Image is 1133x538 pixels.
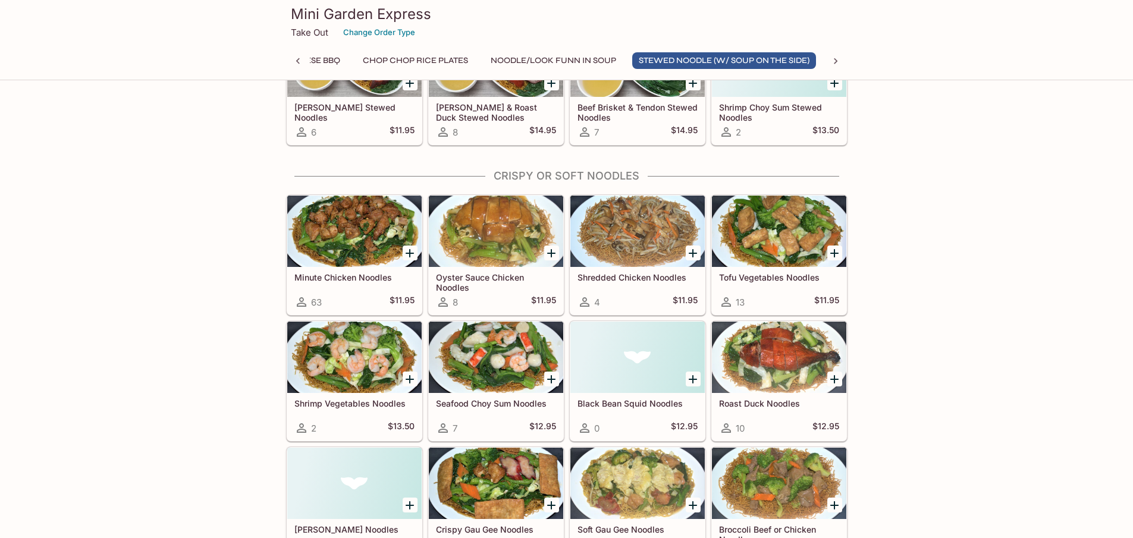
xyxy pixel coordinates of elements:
[570,322,705,393] div: Black Bean Squid Noodles
[578,524,698,534] h5: Soft Gau Gee Noodles
[827,498,842,512] button: Add Broccoli Beef or Chicken Noodles
[570,195,705,315] a: Shredded Chicken Noodles4$11.95
[736,127,741,138] span: 2
[428,321,564,441] a: Seafood Choy Sum Noodles7$12.95
[286,169,848,183] h4: Crispy or Soft Noodles
[311,297,322,308] span: 63
[594,127,599,138] span: 7
[632,52,816,69] button: Stewed Noodle (w/ Soup on the Side)
[686,75,701,90] button: Add Beef Brisket & Tendon Stewed Noodles
[453,423,457,434] span: 7
[712,196,846,267] div: Tofu Vegetables Noodles
[578,102,698,122] h5: Beef Brisket & Tendon Stewed Noodles
[311,423,316,434] span: 2
[711,321,847,441] a: Roast Duck Noodles10$12.95
[428,25,564,145] a: [PERSON_NAME] & Roast Duck Stewed Noodles8$14.95
[287,26,422,97] div: Char Siu Stewed Noodles
[429,322,563,393] div: Seafood Choy Sum Noodles
[712,322,846,393] div: Roast Duck Noodles
[429,196,563,267] div: Oyster Sauce Chicken Noodles
[578,398,698,408] h5: Black Bean Squid Noodles
[544,75,559,90] button: Add Char Siu & Roast Duck Stewed Noodles
[390,295,415,309] h5: $11.95
[711,25,847,145] a: Shrimp Choy Sum Stewed Noodles2$13.50
[719,272,839,282] h5: Tofu Vegetables Noodles
[403,75,418,90] button: Add Char Siu Stewed Noodles
[712,448,846,519] div: Broccoli Beef or Chicken Noodles
[287,195,422,315] a: Minute Chicken Noodles63$11.95
[570,25,705,145] a: Beef Brisket & Tendon Stewed Noodles7$14.95
[390,125,415,139] h5: $11.95
[814,295,839,309] h5: $11.95
[436,524,556,534] h5: Crispy Gau Gee Noodles
[294,398,415,408] h5: Shrimp Vegetables Noodles
[403,372,418,386] button: Add Shrimp Vegetables Noodles
[719,398,839,408] h5: Roast Duck Noodles
[827,246,842,260] button: Add Tofu Vegetables Noodles
[287,321,422,441] a: Shrimp Vegetables Noodles2$13.50
[686,372,701,386] button: Add Black Bean Squid Noodles
[356,52,475,69] button: Chop Chop Rice Plates
[453,297,458,308] span: 8
[403,246,418,260] button: Add Minute Chicken Noodles
[544,498,559,512] button: Add Crispy Gau Gee Noodles
[570,196,705,267] div: Shredded Chicken Noodles
[671,125,698,139] h5: $14.95
[827,75,842,90] button: Add Shrimp Choy Sum Stewed Noodles
[736,297,745,308] span: 13
[287,25,422,145] a: [PERSON_NAME] Stewed Noodles6$11.95
[436,102,556,122] h5: [PERSON_NAME] & Roast Duck Stewed Noodles
[436,398,556,408] h5: Seafood Choy Sum Noodles
[403,498,418,512] button: Add Char Siu Noodles
[294,524,415,534] h5: [PERSON_NAME] Noodles
[311,127,316,138] span: 6
[287,448,422,519] div: Char Siu Noodles
[436,272,556,292] h5: Oyster Sauce Chicken Noodles
[287,196,422,267] div: Minute Chicken Noodles
[736,423,745,434] span: 10
[673,295,698,309] h5: $11.95
[294,272,415,282] h5: Minute Chicken Noodles
[453,127,458,138] span: 8
[531,295,556,309] h5: $11.95
[338,23,420,42] button: Change Order Type
[484,52,623,69] button: Noodle/Look Funn in Soup
[428,195,564,315] a: Oyster Sauce Chicken Noodles8$11.95
[529,125,556,139] h5: $14.95
[570,321,705,441] a: Black Bean Squid Noodles0$12.95
[294,102,415,122] h5: [PERSON_NAME] Stewed Noodles
[686,498,701,512] button: Add Soft Gau Gee Noodles
[671,421,698,435] h5: $12.95
[594,423,600,434] span: 0
[291,27,328,38] p: Take Out
[719,102,839,122] h5: Shrimp Choy Sum Stewed Noodles
[570,448,705,519] div: Soft Gau Gee Noodles
[711,195,847,315] a: Tofu Vegetables Noodles13$11.95
[544,372,559,386] button: Add Seafood Choy Sum Noodles
[812,125,839,139] h5: $13.50
[529,421,556,435] h5: $12.95
[429,448,563,519] div: Crispy Gau Gee Noodles
[287,322,422,393] div: Shrimp Vegetables Noodles
[291,5,843,23] h3: Mini Garden Express
[686,246,701,260] button: Add Shredded Chicken Noodles
[812,421,839,435] h5: $12.95
[827,372,842,386] button: Add Roast Duck Noodles
[578,272,698,282] h5: Shredded Chicken Noodles
[594,297,600,308] span: 4
[544,246,559,260] button: Add Oyster Sauce Chicken Noodles
[388,421,415,435] h5: $13.50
